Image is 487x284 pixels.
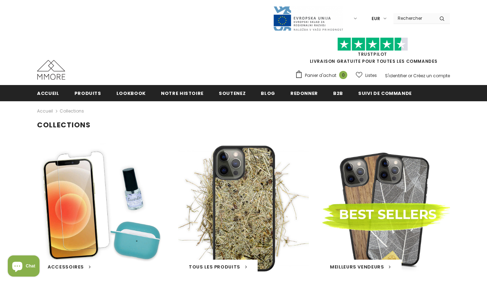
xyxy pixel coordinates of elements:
[189,264,240,270] span: Tous les produits
[273,15,343,21] a: Javni Razpis
[290,85,318,101] a: Redonner
[339,71,347,79] span: 0
[330,264,384,270] span: Meilleurs vendeurs
[337,37,408,51] img: Faites confiance aux étoiles pilotes
[358,85,412,101] a: Suivi de commande
[219,85,246,101] a: soutenez
[74,85,101,101] a: Produits
[161,85,204,101] a: Notre histoire
[413,73,450,79] a: Créez un compte
[385,73,407,79] a: S'identifier
[189,264,247,271] a: Tous les produits
[6,255,42,278] inbox-online-store-chat: Shopify online store chat
[161,90,204,97] span: Notre histoire
[261,85,275,101] a: Blog
[290,90,318,97] span: Redonner
[37,107,53,115] a: Accueil
[305,72,336,79] span: Panier d'achat
[408,73,412,79] span: or
[365,72,377,79] span: Listes
[358,90,412,97] span: Suivi de commande
[330,264,391,271] a: Meilleurs vendeurs
[116,85,146,101] a: Lookbook
[74,90,101,97] span: Produits
[60,107,84,115] span: Collections
[48,264,91,271] a: Accessoires
[37,60,65,80] img: Cas MMORE
[37,85,59,101] a: Accueil
[261,90,275,97] span: Blog
[295,41,450,64] span: LIVRAISON GRATUITE POUR TOUTES LES COMMANDES
[393,13,434,23] input: Search Site
[273,6,343,31] img: Javni Razpis
[358,51,387,57] a: TrustPilot
[372,15,380,22] span: EUR
[295,70,351,81] a: Panier d'achat 0
[116,90,146,97] span: Lookbook
[333,85,343,101] a: B2B
[48,264,84,270] span: Accessoires
[219,90,246,97] span: soutenez
[37,90,59,97] span: Accueil
[356,69,377,81] a: Listes
[37,121,450,129] h1: Collections
[333,90,343,97] span: B2B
